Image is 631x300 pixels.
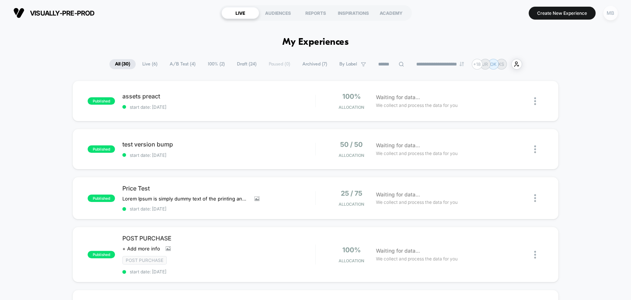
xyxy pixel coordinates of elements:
[122,269,315,274] span: start date: [DATE]
[376,255,458,262] span: We collect and process the data for you
[122,141,315,148] span: test version bump
[88,251,115,258] span: published
[372,7,410,19] div: ACADEMY
[603,6,618,20] div: MB
[534,97,536,105] img: close
[490,61,496,67] p: OK
[339,153,364,158] span: Allocation
[534,251,536,259] img: close
[342,92,360,100] span: 100%
[472,59,482,70] div: + 18
[376,150,458,157] span: We collect and process the data for you
[534,194,536,202] img: close
[339,258,364,263] span: Allocation
[339,105,364,110] span: Allocation
[122,235,315,242] span: POST PURCHASE
[122,196,249,202] span: Lorem Ipsum is simply dummy text of the printing and typesetting industry. Lorem Ipsum has been t...
[339,202,364,207] span: Allocation
[137,59,163,69] span: Live ( 6 )
[122,152,315,158] span: start date: [DATE]
[335,7,372,19] div: INSPIRATIONS
[202,59,230,69] span: 100% ( 2 )
[122,104,315,110] span: start date: [DATE]
[376,141,420,149] span: Waiting for data...
[88,145,115,153] span: published
[109,59,136,69] span: All ( 30 )
[340,189,362,197] span: 25 / 75
[122,92,315,100] span: assets preact
[601,6,620,21] button: MB
[297,7,335,19] div: REPORTS
[376,191,420,199] span: Waiting for data...
[88,195,115,202] span: published
[498,61,504,67] p: KS
[122,185,315,192] span: Price Test
[259,7,297,19] div: AUDIENCES
[30,9,95,17] span: visually-pre-prod
[13,7,24,18] img: Visually logo
[221,7,259,19] div: LIVE
[282,37,349,48] h1: My Experiences
[122,206,315,212] span: start date: [DATE]
[376,93,420,101] span: Waiting for data...
[376,102,458,109] span: We collect and process the data for you
[376,247,420,255] span: Waiting for data...
[339,61,357,67] span: By Label
[231,59,262,69] span: Draft ( 24 )
[376,199,458,206] span: We collect and process the data for you
[164,59,201,69] span: A/B Test ( 4 )
[122,256,167,264] span: Post Purchase
[534,145,536,153] img: close
[482,61,488,67] p: JR
[459,62,464,66] img: end
[342,246,360,254] span: 100%
[529,7,596,20] button: Create New Experience
[11,7,97,19] button: visually-pre-prod
[297,59,333,69] span: Archived ( 7 )
[340,141,363,148] span: 50 / 50
[88,97,115,105] span: published
[122,246,160,252] span: + Add more info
